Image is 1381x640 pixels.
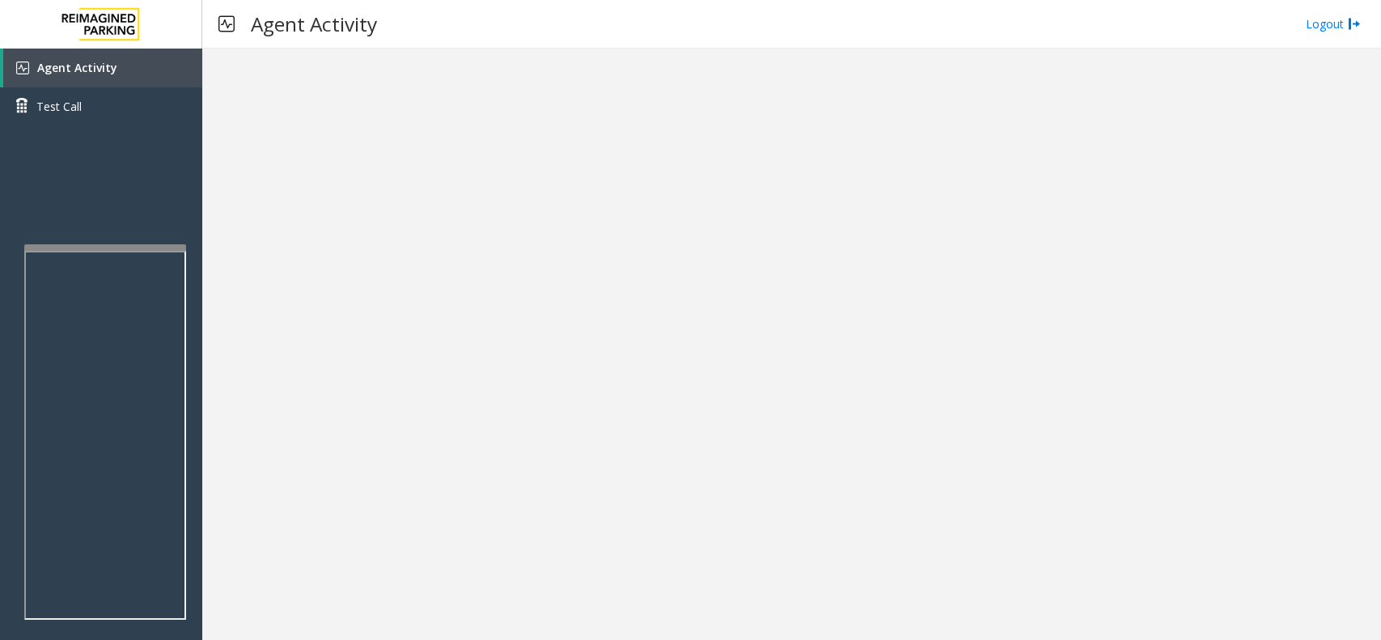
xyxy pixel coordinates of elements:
[16,61,29,74] img: 'icon'
[1306,15,1361,32] a: Logout
[36,98,82,115] span: Test Call
[3,49,202,87] a: Agent Activity
[37,60,117,75] span: Agent Activity
[1348,15,1361,32] img: logout
[243,4,385,44] h3: Agent Activity
[218,4,235,44] img: pageIcon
